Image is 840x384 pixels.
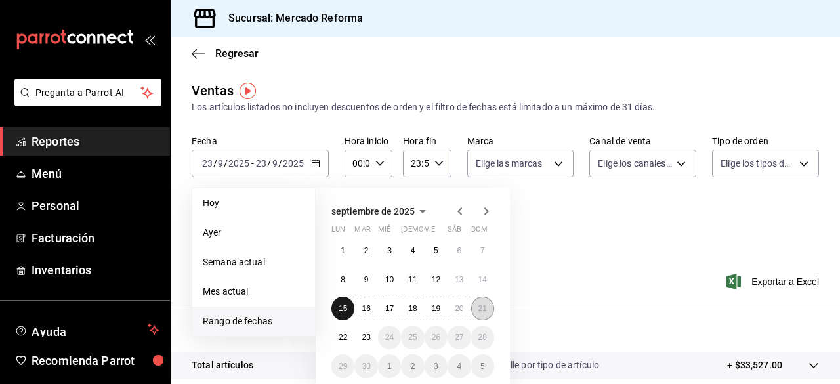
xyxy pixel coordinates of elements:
abbr: 30 de septiembre de 2025 [362,362,370,371]
span: / [224,158,228,169]
button: Pregunta a Parrot AI [14,79,161,106]
button: Exportar a Excel [729,274,819,289]
abbr: 6 de septiembre de 2025 [457,246,461,255]
span: Recomienda Parrot [31,352,159,370]
abbr: sábado [448,225,461,239]
abbr: 9 de septiembre de 2025 [364,275,369,284]
span: / [267,158,271,169]
button: 22 de septiembre de 2025 [331,326,354,349]
span: / [213,158,217,169]
button: septiembre de 2025 [331,203,430,219]
input: ---- [282,158,304,169]
button: 9 de septiembre de 2025 [354,268,377,291]
span: Reportes [31,133,159,150]
abbr: 2 de octubre de 2025 [411,362,415,371]
button: 1 de octubre de 2025 [378,354,401,378]
abbr: 10 de septiembre de 2025 [385,275,394,284]
p: + $33,527.00 [727,358,782,372]
abbr: 29 de septiembre de 2025 [339,362,347,371]
abbr: 12 de septiembre de 2025 [432,275,440,284]
abbr: 24 de septiembre de 2025 [385,333,394,342]
abbr: 1 de octubre de 2025 [387,362,392,371]
input: -- [201,158,213,169]
button: 16 de septiembre de 2025 [354,297,377,320]
button: 19 de septiembre de 2025 [425,297,448,320]
button: 18 de septiembre de 2025 [401,297,424,320]
input: -- [217,158,224,169]
span: Elige los tipos de orden [721,157,795,170]
button: 13 de septiembre de 2025 [448,268,471,291]
abbr: 20 de septiembre de 2025 [455,304,463,313]
input: -- [255,158,267,169]
button: 4 de septiembre de 2025 [401,239,424,263]
button: 11 de septiembre de 2025 [401,268,424,291]
label: Hora fin [403,137,451,146]
button: 2 de septiembre de 2025 [354,239,377,263]
abbr: 23 de septiembre de 2025 [362,333,370,342]
span: Facturación [31,229,159,247]
label: Canal de venta [589,137,696,146]
button: 5 de octubre de 2025 [471,354,494,378]
button: 17 de septiembre de 2025 [378,297,401,320]
abbr: 13 de septiembre de 2025 [455,275,463,284]
abbr: 3 de septiembre de 2025 [387,246,392,255]
button: 8 de septiembre de 2025 [331,268,354,291]
span: Pregunta a Parrot AI [35,86,141,100]
abbr: 7 de septiembre de 2025 [480,246,485,255]
abbr: domingo [471,225,488,239]
abbr: 18 de septiembre de 2025 [408,304,417,313]
abbr: 3 de octubre de 2025 [434,362,438,371]
abbr: 22 de septiembre de 2025 [339,333,347,342]
abbr: 2 de septiembre de 2025 [364,246,369,255]
div: Ventas [192,81,234,100]
button: open_drawer_menu [144,34,155,45]
button: 23 de septiembre de 2025 [354,326,377,349]
div: Los artículos listados no incluyen descuentos de orden y el filtro de fechas está limitado a un m... [192,100,819,114]
span: septiembre de 2025 [331,206,415,217]
button: 26 de septiembre de 2025 [425,326,448,349]
abbr: lunes [331,225,345,239]
span: Menú [31,165,159,182]
button: 28 de septiembre de 2025 [471,326,494,349]
abbr: miércoles [378,225,390,239]
input: -- [272,158,278,169]
span: Rango de fechas [203,314,304,328]
img: Tooltip marker [240,83,256,99]
label: Marca [467,137,574,146]
abbr: 4 de septiembre de 2025 [411,246,415,255]
button: 20 de septiembre de 2025 [448,297,471,320]
button: 27 de septiembre de 2025 [448,326,471,349]
span: Ayer [203,226,304,240]
button: 12 de septiembre de 2025 [425,268,448,291]
button: 4 de octubre de 2025 [448,354,471,378]
label: Hora inicio [345,137,392,146]
abbr: 28 de septiembre de 2025 [478,333,487,342]
abbr: 26 de septiembre de 2025 [432,333,440,342]
abbr: 8 de septiembre de 2025 [341,275,345,284]
abbr: 11 de septiembre de 2025 [408,275,417,284]
abbr: martes [354,225,370,239]
button: 1 de septiembre de 2025 [331,239,354,263]
span: Mes actual [203,285,304,299]
span: - [251,158,254,169]
h3: Sucursal: Mercado Reforma [218,11,363,26]
abbr: 14 de septiembre de 2025 [478,275,487,284]
button: 2 de octubre de 2025 [401,354,424,378]
button: 6 de septiembre de 2025 [448,239,471,263]
button: 29 de septiembre de 2025 [331,354,354,378]
abbr: 15 de septiembre de 2025 [339,304,347,313]
a: Pregunta a Parrot AI [9,95,161,109]
button: 3 de septiembre de 2025 [378,239,401,263]
abbr: 5 de octubre de 2025 [480,362,485,371]
abbr: 27 de septiembre de 2025 [455,333,463,342]
button: 3 de octubre de 2025 [425,354,448,378]
input: ---- [228,158,250,169]
span: Hoy [203,196,304,210]
abbr: 4 de octubre de 2025 [457,362,461,371]
p: Total artículos [192,358,253,372]
label: Fecha [192,137,329,146]
label: Tipo de orden [712,137,819,146]
button: Regresar [192,47,259,60]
